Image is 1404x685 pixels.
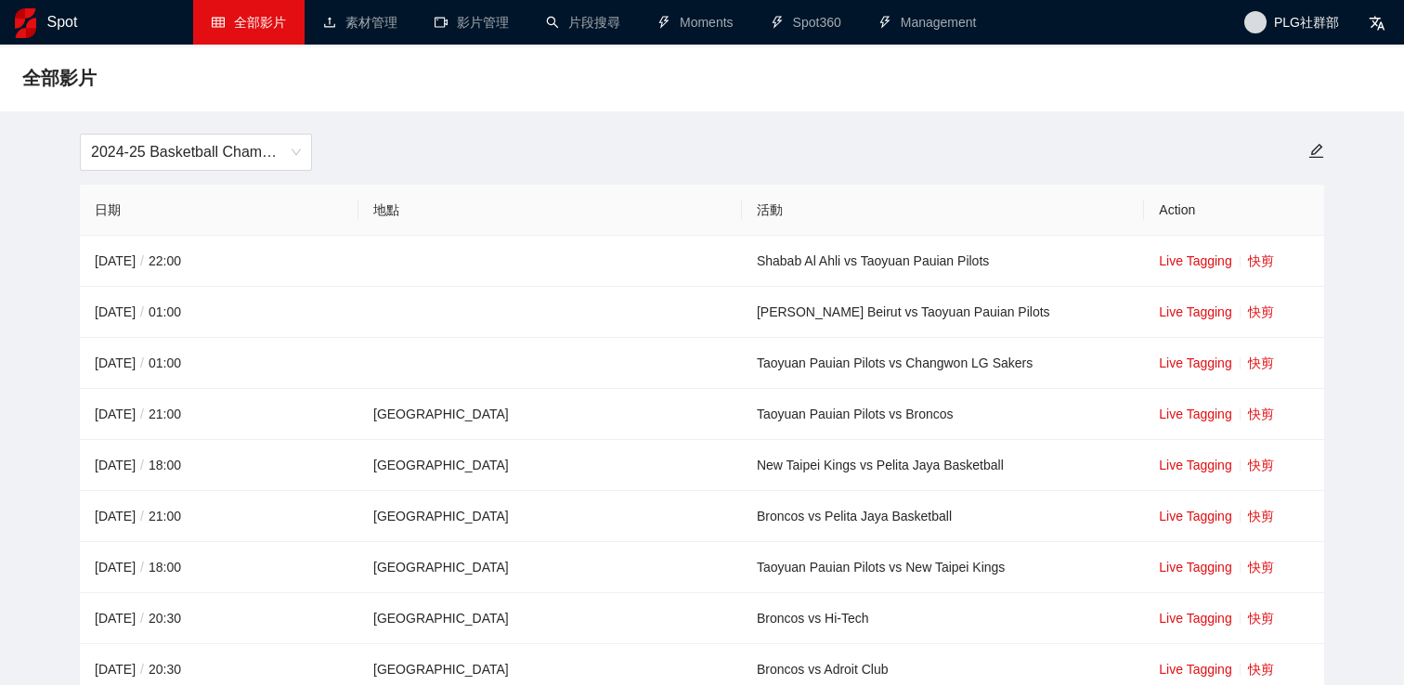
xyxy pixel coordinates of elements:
span: 全部影片 [22,63,97,93]
td: [GEOGRAPHIC_DATA] [358,389,742,440]
a: upload素材管理 [323,15,397,30]
a: 快剪 [1248,253,1274,268]
td: [GEOGRAPHIC_DATA] [358,491,742,542]
a: Live Tagging [1159,560,1231,575]
a: search片段搜尋 [546,15,620,30]
a: Live Tagging [1159,611,1231,626]
td: [DATE] 01:00 [80,338,358,389]
td: Broncos vs Hi-Tech [742,593,1144,644]
th: 日期 [80,185,358,236]
a: Live Tagging [1159,509,1231,523]
a: 快剪 [1248,560,1274,575]
td: [PERSON_NAME] Beirut vs Taoyuan Pauian Pilots [742,287,1144,338]
a: 快剪 [1248,458,1274,472]
td: Taoyuan Pauian Pilots vs New Taipei Kings [742,542,1144,593]
td: [DATE] 18:00 [80,542,358,593]
th: 活動 [742,185,1144,236]
a: 快剪 [1248,611,1274,626]
span: edit [1308,143,1324,159]
td: Shabab Al Ahli vs Taoyuan Pauian Pilots [742,236,1144,287]
a: thunderboltSpot360 [771,15,841,30]
img: logo [15,8,36,38]
td: New Taipei Kings vs Pelita Jaya Basketball [742,440,1144,491]
a: 快剪 [1248,355,1274,370]
td: [DATE] 01:00 [80,287,358,338]
span: / [136,560,149,575]
span: / [136,662,149,677]
span: / [136,458,149,472]
span: / [136,355,149,370]
a: Live Tagging [1159,253,1231,268]
span: table [212,16,225,29]
td: [DATE] 22:00 [80,236,358,287]
span: 2024-25 Basketball Champions League [91,135,301,170]
span: / [136,611,149,626]
a: thunderboltMoments [657,15,734,30]
td: [DATE] 20:30 [80,593,358,644]
a: video-camera影片管理 [435,15,509,30]
span: / [136,304,149,319]
span: / [136,509,149,523]
span: / [136,407,149,421]
td: Taoyuan Pauian Pilots vs Broncos [742,389,1144,440]
td: Taoyuan Pauian Pilots vs Changwon LG Sakers [742,338,1144,389]
th: 地點 [358,185,742,236]
a: Live Tagging [1159,407,1231,421]
a: Live Tagging [1159,662,1231,677]
td: [GEOGRAPHIC_DATA] [358,440,742,491]
td: [GEOGRAPHIC_DATA] [358,593,742,644]
span: / [136,253,149,268]
a: Live Tagging [1159,458,1231,472]
th: Action [1144,185,1324,236]
td: [GEOGRAPHIC_DATA] [358,542,742,593]
a: 快剪 [1248,304,1274,319]
td: [DATE] 21:00 [80,389,358,440]
td: Broncos vs Pelita Jaya Basketball [742,491,1144,542]
a: Live Tagging [1159,355,1231,370]
td: [DATE] 21:00 [80,491,358,542]
a: 快剪 [1248,407,1274,421]
a: 快剪 [1248,509,1274,523]
span: 全部影片 [234,15,286,30]
a: thunderboltManagement [878,15,977,30]
a: 快剪 [1248,662,1274,677]
a: Live Tagging [1159,304,1231,319]
td: [DATE] 18:00 [80,440,358,491]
